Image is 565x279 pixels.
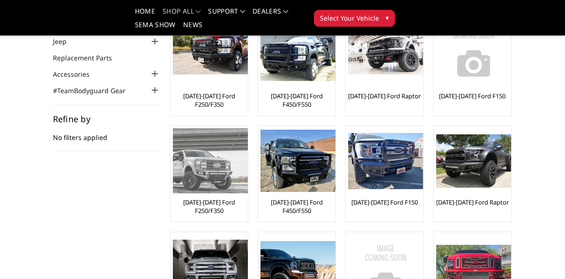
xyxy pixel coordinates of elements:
[386,13,389,22] span: ▾
[135,8,155,22] a: Home
[173,198,245,215] a: [DATE]-[DATE] Ford F250/F350
[53,69,101,79] a: Accessories
[53,115,161,123] h5: Refine by
[436,12,509,87] a: No Image
[163,8,201,22] a: shop all
[320,13,379,23] span: Select Your Vehicle
[260,92,333,109] a: [DATE]-[DATE] Ford F450/F550
[183,22,202,35] a: News
[348,92,421,100] a: [DATE]-[DATE] Ford Raptor
[436,198,509,206] a: [DATE]-[DATE] Ford Raptor
[208,8,245,22] a: Support
[351,198,418,206] a: [DATE]-[DATE] Ford F150
[253,8,288,22] a: Dealers
[53,37,78,46] a: Jeep
[53,53,124,63] a: Replacement Parts
[439,92,506,100] a: [DATE]-[DATE] Ford F150
[53,86,137,95] a: #TeamBodyguard Gear
[314,10,395,27] button: Select Your Vehicle
[173,92,245,109] a: [DATE]-[DATE] Ford F250/F350
[436,12,511,87] img: No Image
[260,198,333,215] a: [DATE]-[DATE] Ford F450/F550
[53,115,161,152] div: No filters applied
[135,22,176,35] a: SEMA Show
